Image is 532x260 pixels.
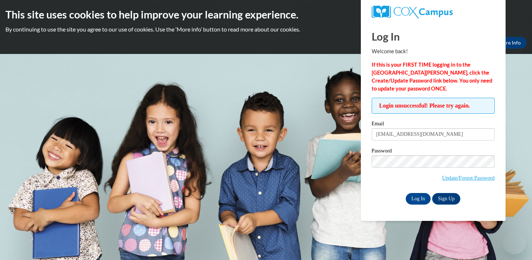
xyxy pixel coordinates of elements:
label: Email [372,121,495,128]
h1: Log In [372,29,495,44]
p: Welcome back! [372,47,495,55]
iframe: Button to launch messaging window [503,231,526,254]
span: Login unsuccessful! Please try again. [372,98,495,114]
img: COX Campus [372,5,453,18]
h2: This site uses cookies to help improve your learning experience. [5,7,527,22]
p: By continuing to use the site you agree to our use of cookies. Use the ‘More info’ button to read... [5,25,527,33]
strong: If this is your FIRST TIME logging in to the [GEOGRAPHIC_DATA][PERSON_NAME], click the Create/Upd... [372,62,492,92]
a: Update/Forgot Password [442,175,494,181]
input: Log In [406,193,431,205]
a: COX Campus [372,5,495,18]
label: Password [372,148,495,155]
a: Sign Up [432,193,460,205]
a: More Info [493,37,527,49]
